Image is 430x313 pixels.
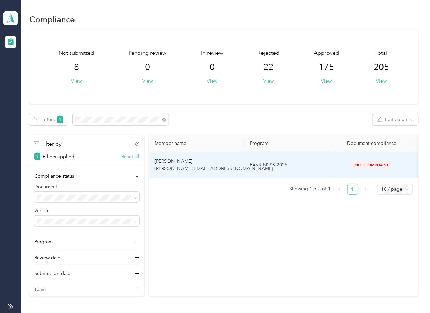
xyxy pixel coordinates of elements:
[381,184,409,194] span: 10 / page
[34,286,46,293] span: Team
[34,207,139,214] p: Vehicle
[34,183,139,190] p: Document
[34,238,53,245] span: Program
[74,62,79,73] span: 8
[392,275,430,313] iframe: Everlance-gr Chat Button Frame
[149,135,244,152] th: Member name
[34,270,70,277] span: Submission date
[34,153,75,160] p: Filters applied
[245,135,333,152] th: Program
[348,184,358,194] a: 1
[351,161,392,169] span: Not Compliant
[142,78,153,85] button: View
[154,158,273,172] span: [PERSON_NAME] [PERSON_NAME][EMAIL_ADDRESS][DOMAIN_NAME]
[210,62,215,73] span: 0
[334,184,345,195] li: Previous Page
[361,184,372,195] button: right
[364,188,368,192] span: right
[361,184,372,195] li: Next Page
[201,49,223,57] span: In review
[314,49,339,57] span: Approved
[71,78,82,85] button: View
[59,49,94,57] span: Not submitted
[34,140,62,148] p: Filter by
[57,116,63,123] span: 1
[321,78,332,85] button: View
[290,184,331,194] span: Showing 1 out of 1
[34,153,40,160] span: 1
[377,184,413,195] div: Page Size
[129,49,166,57] span: Pending review
[145,62,150,73] span: 0
[29,16,75,23] h1: Compliance
[374,62,389,73] span: 205
[258,49,280,57] span: Rejected
[376,78,387,85] button: View
[264,62,274,73] span: 22
[34,254,61,261] span: Review date
[263,78,274,85] button: View
[334,184,345,195] button: left
[34,173,74,180] span: Compliance status
[338,140,405,146] div: Document compliance
[373,113,418,125] button: Edit columns
[29,113,68,125] button: Filters1
[337,188,341,192] span: left
[121,153,139,160] button: Reset all
[376,49,387,57] span: Total
[245,152,333,178] td: FAVR MSS3 2025
[319,62,334,73] span: 175
[207,78,217,85] button: View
